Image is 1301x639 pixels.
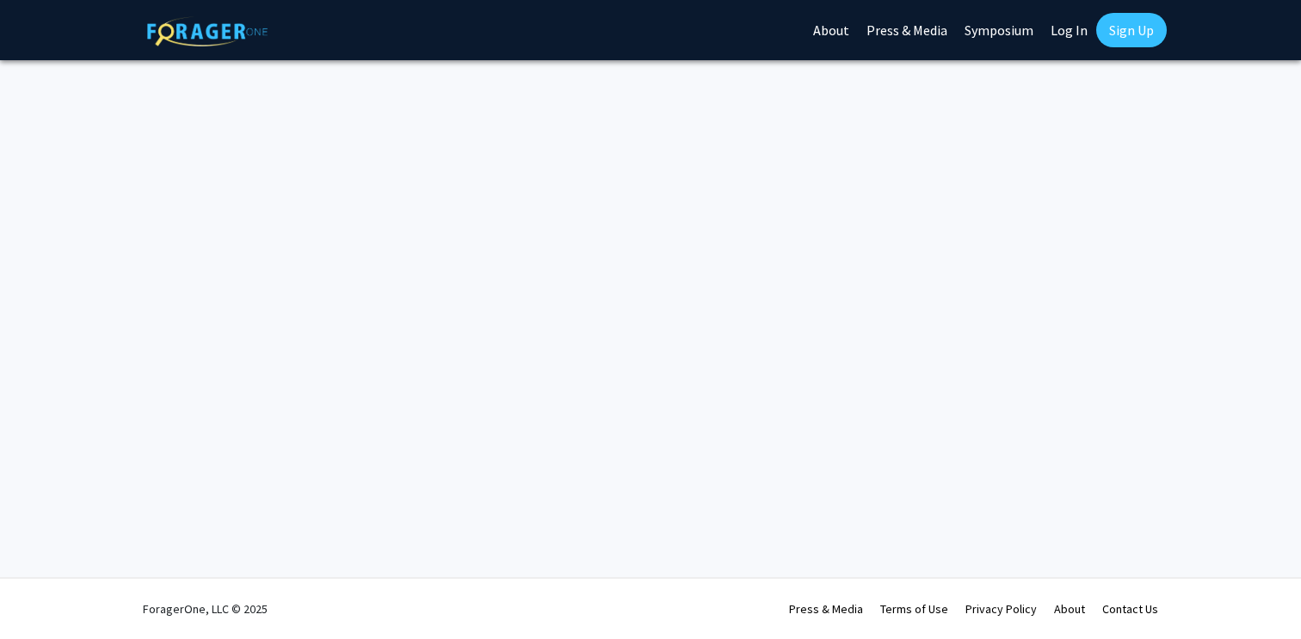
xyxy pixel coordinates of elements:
img: ForagerOne Logo [147,16,268,46]
div: ForagerOne, LLC © 2025 [143,579,268,639]
a: Privacy Policy [965,601,1037,617]
a: About [1054,601,1085,617]
a: Contact Us [1102,601,1158,617]
a: Sign Up [1096,13,1167,47]
a: Terms of Use [880,601,948,617]
a: Press & Media [789,601,863,617]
